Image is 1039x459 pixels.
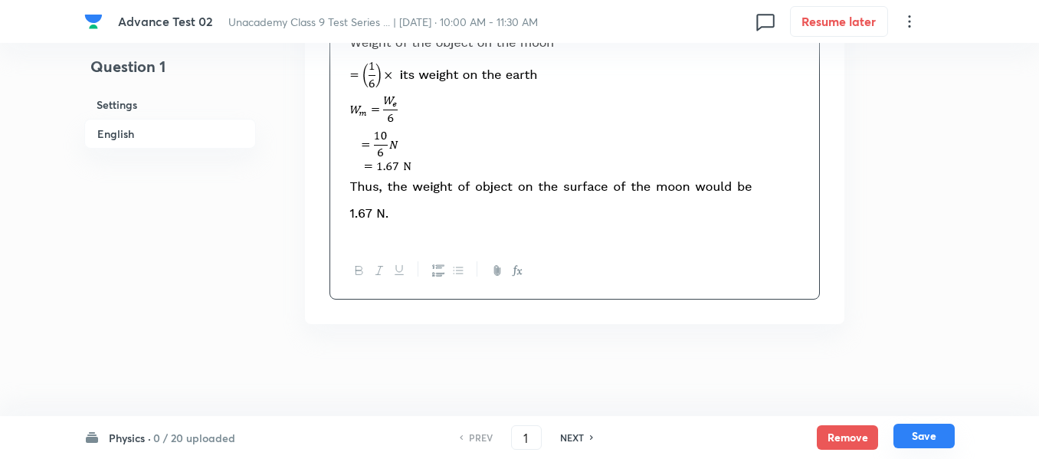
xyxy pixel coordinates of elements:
[790,6,888,37] button: Resume later
[153,430,235,446] h6: 0 / 20 uploaded
[84,12,103,31] img: Company Logo
[118,13,213,29] span: Advance Test 02
[109,430,151,446] h6: Physics ·
[228,15,538,29] span: Unacademy Class 9 Test Series ... | [DATE] · 10:00 AM - 11:30 AM
[817,425,878,450] button: Remove
[469,431,493,444] h6: PREV
[893,424,955,448] button: Save
[560,431,584,444] h6: NEXT
[84,90,256,119] h6: Settings
[342,5,763,229] img: 03-09-25-06:34:52-AM
[84,119,256,149] h6: English
[84,55,256,90] h4: Question 1
[84,12,106,31] a: Company Logo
